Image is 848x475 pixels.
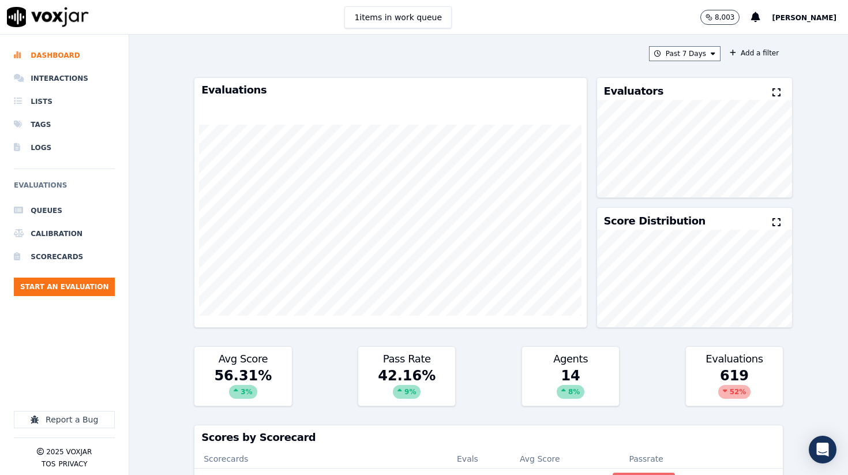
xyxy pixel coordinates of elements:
th: Scorecards [194,450,448,468]
button: 8,003 [700,10,740,25]
button: [PERSON_NAME] [772,10,848,24]
th: Evals [448,450,511,468]
a: Lists [14,90,115,113]
button: 1items in work queue [344,6,452,28]
button: Add a filter [725,46,783,60]
a: Dashboard [14,44,115,67]
button: 8,003 [700,10,751,25]
span: [PERSON_NAME] [772,14,836,22]
p: 8,003 [715,13,734,22]
button: TOS [42,459,55,469]
a: Tags [14,113,115,136]
a: Queues [14,199,115,222]
button: Start an Evaluation [14,278,115,296]
h3: Evaluations [201,85,579,95]
p: 2025 Voxjar [46,447,92,457]
button: Privacy [58,459,87,469]
a: Calibration [14,222,115,245]
th: Passrate [603,450,689,468]
div: 52 % [718,385,751,399]
button: Past 7 Days [649,46,721,61]
h6: Evaluations [14,178,115,199]
h3: Agents [529,354,612,364]
th: Avg Score [511,450,603,468]
a: Logs [14,136,115,159]
div: 56.31 % [194,366,291,406]
a: Interactions [14,67,115,90]
div: 14 [522,366,619,406]
h3: Evaluations [693,354,776,364]
h3: Pass Rate [365,354,448,364]
div: 8 % [557,385,584,399]
h3: Evaluators [604,86,663,96]
div: 9 % [393,385,421,399]
button: Report a Bug [14,411,115,428]
h3: Score Distribution [604,216,706,226]
img: voxjar logo [7,7,89,27]
div: Open Intercom Messenger [809,436,836,463]
div: 3 % [229,385,257,399]
h3: Scores by Scorecard [201,432,776,443]
a: Scorecards [14,245,115,268]
div: 42.16 % [358,366,455,406]
h3: Avg Score [201,354,284,364]
div: 619 [686,366,783,406]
